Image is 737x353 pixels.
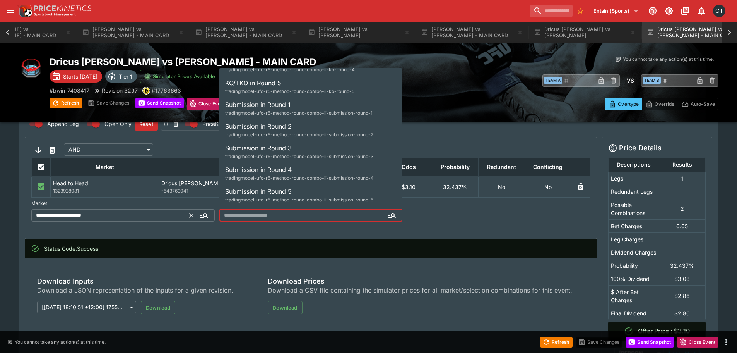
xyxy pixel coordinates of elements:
span: tradingmodel-ufc-r5-method-round-combo-ii-submission-round-5 [225,197,373,203]
button: Dricus [PERSON_NAME] vs [PERSON_NAME] [529,22,641,43]
h6: - VS - [623,76,638,84]
button: [PERSON_NAME] vs [PERSON_NAME] - MAIN CARD [416,22,528,43]
img: bwin.png [143,87,150,94]
p: Override [655,100,674,108]
label: Market [31,198,215,209]
button: Simulator Prices Available [140,70,220,83]
span: Submission in Round 1 [225,101,291,108]
th: Odds [385,157,432,176]
td: 32.437% [432,176,478,197]
button: No Bookmarks [574,5,587,17]
th: Conflicting [525,157,571,176]
button: Select Tenant [589,5,643,17]
span: Download Prices [268,277,572,286]
div: bwin [142,87,150,95]
span: Download a JSON representation of the inputs for a given revision. [37,286,240,295]
button: Close Event [677,337,718,348]
td: Leg Charges [608,232,659,246]
span: KO/TKO in Round 5 [225,79,281,87]
span: Submission in Round 4 [225,166,292,174]
td: 1 [659,172,705,185]
button: Close [385,208,399,222]
td: No [525,176,571,197]
span: Status Code : [44,245,77,252]
p: You cannot take any action(s) at this time. [15,339,106,346]
td: $ After Bet Charges [608,285,659,307]
button: Refresh [540,337,573,348]
td: 2 [659,198,705,219]
td: 32.437% [659,259,705,272]
img: PriceKinetics [34,5,91,11]
button: Toggle light/dark mode [662,4,676,18]
span: Download Inputs [37,277,240,286]
span: Open Only [104,120,132,128]
span: Submission in Round 2 [225,122,292,130]
p: Auto-Save [691,100,715,108]
td: $2.86 [659,307,705,320]
img: Sportsbook Management [34,13,76,16]
span: tradingmodel-ufc-r5-method-round-combo-ii-submission-round-3 [225,153,373,159]
button: open drawer [3,4,17,18]
span: Team A [544,77,562,84]
td: Legs [608,172,659,185]
button: Reset [135,117,158,131]
button: [PERSON_NAME] vs [PERSON_NAME] - MAIN CARD [77,22,189,43]
th: Market [51,157,159,176]
span: PriceKinetics [202,120,235,128]
td: Redundant Legs [608,185,659,198]
td: No [478,176,525,197]
td: $3.08 [659,272,705,285]
span: Append Leg [47,120,79,128]
p: Dricus [PERSON_NAME] [161,179,337,187]
td: $3.10 [385,176,432,197]
input: search [530,5,573,17]
button: Download [268,301,302,314]
span: Submission in Round 5 [225,188,292,195]
button: Cameron Tarver [711,2,728,19]
button: Notifications [694,4,708,18]
button: Auto-Save [678,98,718,110]
th: Selection [159,157,339,176]
p: Starts [DATE] [63,72,97,81]
button: Open [197,208,211,222]
span: tradingmodel-ufc-r5-method-round-combo-ii-submission-round-1 [225,110,373,116]
th: Redundant [478,157,525,176]
h6: Offer Price : $3.10 [638,327,690,335]
td: $2.86 [659,285,705,307]
td: 100% Dividend [608,272,659,285]
button: [PERSON_NAME] vs [PERSON_NAME] - MAIN CARD [190,22,302,43]
td: Final Dividend [608,307,659,320]
span: Success [77,245,98,252]
span: -543769041 [161,187,337,195]
span: Download a CSV file containing the simulator prices for all market/selection combinations for thi... [268,286,572,295]
th: Descriptions [608,157,659,172]
button: View payload [161,119,171,129]
div: Start From [605,98,718,110]
label: Change payload type [180,118,235,130]
button: Send Snapshot [626,337,674,348]
button: Documentation [678,4,692,18]
img: PriceKinetics Logo [17,3,32,19]
button: Connected to PK [646,4,660,18]
button: Clear [185,209,197,222]
button: [PERSON_NAME] vs [PERSON_NAME] [303,22,415,43]
td: Dividend Charges [608,246,659,259]
button: Send Snapshot [135,98,184,108]
span: Submission in Round 3 [225,144,292,152]
div: AND [64,143,153,156]
button: Close Event [187,98,228,110]
td: Possible Combinations [608,198,659,219]
p: Head to Head [53,179,156,187]
div: [[DATE] 18:10:51 +12:00] 1755238251998786074 (Latest) [37,301,136,313]
button: Overtype [605,98,642,110]
img: mma.png [19,56,43,81]
button: Download [141,301,175,314]
span: tradingmodel-ufc-r5-method-round-combo-ii-submission-round-2 [225,132,373,138]
h5: Price Details [619,143,662,152]
span: tradingmodel-ufc-r5-method-round-combo-ii-submission-round-4 [225,175,374,181]
p: You cannot take any action(s) at this time. [623,56,714,63]
span: 1323928081 [53,187,156,195]
span: tradingmodel-ufc-r5-method-round-combo-ii-ko-round-5 [225,88,354,94]
p: Copy To Clipboard [50,86,89,95]
p: Revision 3297 [102,86,138,95]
